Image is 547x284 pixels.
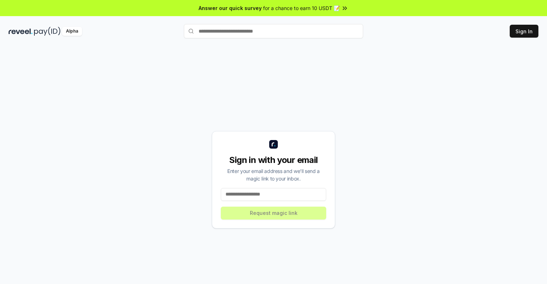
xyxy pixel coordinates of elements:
[62,27,82,36] div: Alpha
[221,154,326,166] div: Sign in with your email
[510,25,538,38] button: Sign In
[199,4,262,12] span: Answer our quick survey
[263,4,340,12] span: for a chance to earn 10 USDT 📝
[9,27,33,36] img: reveel_dark
[269,140,278,149] img: logo_small
[34,27,61,36] img: pay_id
[221,167,326,182] div: Enter your email address and we’ll send a magic link to your inbox.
